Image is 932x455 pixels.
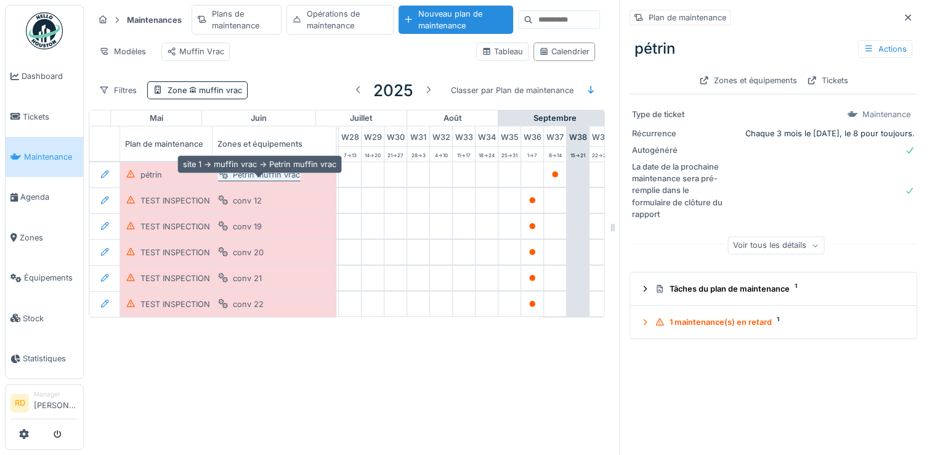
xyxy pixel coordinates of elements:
div: 15 -> 21 [567,147,589,162]
div: 1 maintenance(s) en retard [655,316,902,328]
div: Plan de maintenance [649,12,726,23]
div: TEST INSPECTION [140,220,210,232]
a: Maintenance [6,137,83,177]
div: pétrin [140,168,162,180]
div: Opérations de maintenance [286,5,394,35]
div: Zones et équipements [213,126,336,161]
div: site 1 -> muffin vrac -> Petrin muffin vrac [177,155,342,173]
div: TEST INSPECTION [140,298,210,309]
div: 8 -> 14 [544,147,566,162]
div: 11 -> 17 [453,147,475,162]
div: W 32 [430,126,452,146]
span: Statistiques [23,353,78,364]
div: Nouveau plan de maintenance [399,6,513,34]
div: 7 -> 13 [339,147,361,162]
div: La date de la prochaine maintenance sera pré-remplie dans le formulaire de clôture du rapport [632,161,724,220]
div: W 39 [590,126,612,146]
a: Statistiques [6,338,83,379]
span: Équipements [24,272,78,284]
div: juin [202,110,315,126]
div: conv 21 [233,272,262,284]
div: W 30 [384,126,407,146]
div: Type de ticket [632,109,724,120]
div: Tâches du plan de maintenance [655,283,902,295]
span: Zones [20,232,78,244]
div: 1 -> 7 [521,147,543,162]
div: 14 -> 20 [362,147,384,162]
div: juillet [316,110,407,126]
strong: Maintenances [122,14,187,26]
div: Chaque 3 mois le [DATE], le 8 pour toujours. [729,128,915,139]
div: Plan de maintenance [120,126,243,161]
div: Manager [34,390,78,399]
a: Zones [6,218,83,258]
div: 4 -> 10 [430,147,452,162]
li: [PERSON_NAME] [34,390,78,416]
a: Tickets [6,96,83,136]
img: Badge_color-CXgf-gQk.svg [26,12,63,49]
div: Autogénéré [632,144,724,156]
div: conv 22 [233,298,264,309]
div: W 38 [567,126,589,146]
div: Voir tous les détails [727,237,824,255]
div: Zones et équipements [694,72,802,89]
div: 18 -> 24 [476,147,498,162]
div: conv 12 [233,194,262,206]
div: conv 20 [233,246,264,258]
div: 22 -> 28 [590,147,612,162]
span: Agenda [20,191,78,203]
div: W 36 [521,126,543,146]
h3: 2025 [373,81,413,100]
div: 25 -> 31 [498,147,521,162]
a: Agenda [6,177,83,217]
div: Tickets [802,72,853,89]
div: Maintenance [862,109,910,120]
div: Récurrence [632,128,724,139]
div: conv 19 [233,220,262,232]
div: W 34 [476,126,498,146]
div: Tableau [482,46,523,57]
div: Filtres [94,81,142,99]
div: W 37 [544,126,566,146]
span: Tickets [23,111,78,123]
div: pétrin [630,33,917,65]
div: Modèles [94,43,152,60]
a: RD Manager[PERSON_NAME] [10,390,78,419]
div: septembre [498,110,612,126]
div: W 29 [362,126,384,146]
div: Calendrier [539,46,590,57]
span: muffin vrac [187,86,242,95]
a: Stock [6,298,83,338]
div: W 33 [453,126,475,146]
div: Actions [858,40,912,58]
div: Muffin Vrac [167,46,224,57]
div: Classer par Plan de maintenance [445,81,579,99]
div: W 31 [407,126,429,146]
span: Dashboard [22,70,78,82]
div: 28 -> 3 [407,147,429,162]
div: Petrin muffin vrac [233,168,300,180]
li: RD [10,394,29,412]
summary: Tâches du plan de maintenance1 [635,277,912,300]
div: W 28 [339,126,361,146]
summary: 1 maintenance(s) en retard1 [635,311,912,334]
div: 21 -> 27 [384,147,407,162]
div: TEST INSPECTION [140,272,210,284]
a: Dashboard [6,56,83,96]
span: Stock [23,313,78,324]
div: W 35 [498,126,521,146]
span: Maintenance [24,151,78,163]
a: Équipements [6,258,83,298]
div: mai [111,110,201,126]
div: Plans de maintenance [192,5,282,35]
div: TEST INSPECTION [140,194,210,206]
div: TEST INSPECTION [140,246,210,258]
div: août [407,110,498,126]
div: Zone [168,84,242,96]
